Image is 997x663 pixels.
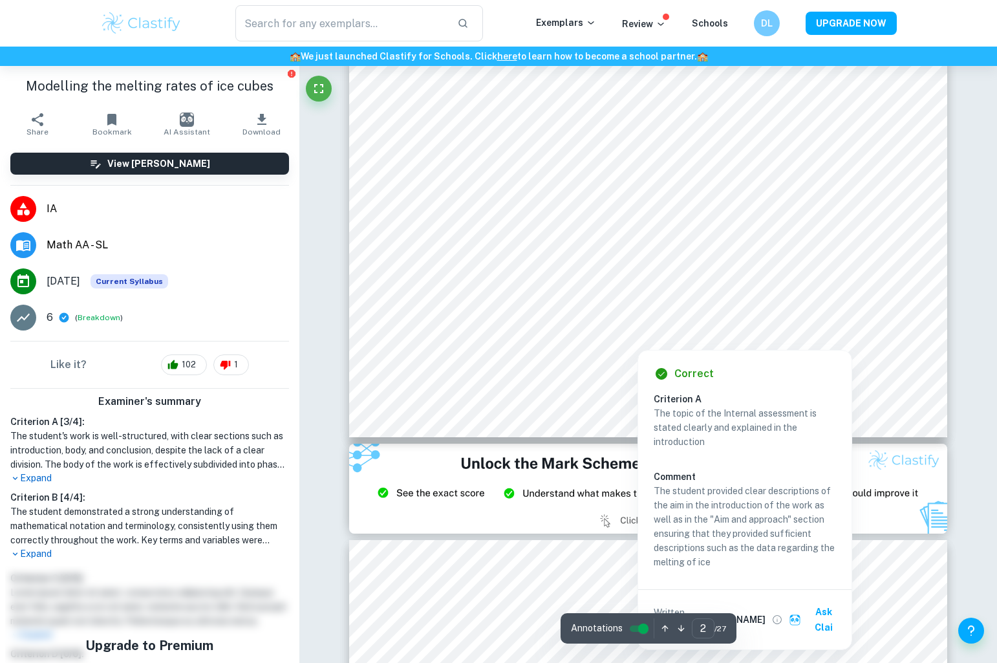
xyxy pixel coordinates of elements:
button: DL [754,10,780,36]
p: Written by [654,605,689,634]
p: The topic of the Internal assessment is stated clearly and explained in the introduction [654,406,836,449]
div: This exemplar is based on the current syllabus. Feel free to refer to it for inspiration/ideas wh... [91,274,168,288]
span: ( ) [75,312,123,324]
button: Breakdown [78,312,120,323]
h6: Comment [654,470,836,484]
span: AI Assistant [164,127,210,136]
span: 102 [175,358,203,371]
button: Fullscreen [306,76,332,102]
span: / 27 [714,623,726,635]
button: Report issue [287,69,297,78]
p: Expand [10,547,289,561]
span: 1 [227,358,245,371]
h5: Upgrade to Premium [59,636,239,655]
h6: Criterion A [ 3 / 4 ]: [10,415,289,429]
h1: The student's work is well-structured, with clear sections such as introduction, body, and conclu... [10,429,289,472]
h6: Criterion B [ 4 / 4 ]: [10,490,289,505]
div: 1 [213,354,249,375]
span: [DATE] [47,274,80,289]
h6: View [PERSON_NAME] [107,157,210,171]
p: Exemplars [536,16,596,30]
button: View [PERSON_NAME] [10,153,289,175]
h1: Modelling the melting rates of ice cubes [10,76,289,96]
a: Schools [692,18,728,28]
p: Expand [10,472,289,485]
img: Ad [349,444,947,534]
span: Math AA - SL [47,237,289,253]
button: UPGRADE NOW [806,12,897,35]
h6: DL [760,16,775,30]
span: 🏫 [290,51,301,61]
h6: Criterion A [654,392,846,406]
div: 102 [161,354,207,375]
input: Search for any exemplars... [235,5,447,41]
p: 6 [47,310,53,325]
p: Review [622,17,666,31]
h6: We just launched Clastify for Schools. Click to learn how to become a school partner. [3,49,994,63]
img: AI Assistant [180,113,194,127]
h6: Correct [674,366,714,382]
a: here [497,51,517,61]
button: Help and Feedback [958,618,984,644]
p: The student provided clear descriptions of the aim in the introduction of the work as well as in ... [654,484,836,569]
button: Ask Clai [786,600,846,639]
h6: Like it? [50,357,87,373]
span: Share [27,127,48,136]
img: clai.svg [789,614,801,626]
button: Bookmark [75,106,150,142]
span: IA [47,201,289,217]
span: Download [242,127,281,136]
h1: The student demonstrated a strong understanding of mathematical notation and terminology, consist... [10,505,289,547]
button: AI Assistant [149,106,224,142]
button: Download [224,106,299,142]
h6: Examiner's summary [5,394,294,409]
button: View full profile [768,611,786,629]
img: Clastify logo [100,10,182,36]
span: Bookmark [92,127,132,136]
span: 🏫 [697,51,708,61]
span: Annotations [571,622,623,635]
span: Current Syllabus [91,274,168,288]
